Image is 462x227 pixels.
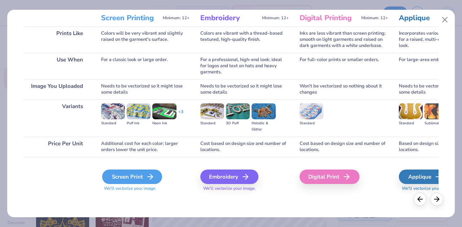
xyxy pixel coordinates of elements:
div: Variants [23,99,90,137]
img: Metallic & Glitter [252,103,275,119]
div: 3D Puff [226,120,250,127]
div: Metallic & Glitter [252,120,275,133]
img: Sublimated [424,103,448,119]
img: Puff Ink [127,103,151,119]
div: For a classic look or large order. [101,53,189,79]
div: Needs to be vectorized so it might lose some details [200,79,289,99]
img: Standard [101,103,125,119]
div: Neon Ink [152,120,176,127]
div: Embroidery [200,170,258,184]
div: Colors will be very vibrant and slightly raised on the garment's surface. [101,26,189,53]
span: We'll vectorize your image. [200,185,289,192]
div: Cost based on design size and number of locations. [200,137,289,157]
div: Cost based on design size and number of locations. [300,137,388,157]
div: For a professional, high-end look; ideal for logos and text on hats and heavy garments. [200,53,289,79]
div: + 3 [178,109,183,121]
div: Prints Like [23,26,90,53]
div: Sublimated [424,120,448,127]
span: Minimum: 12+ [262,16,289,21]
h3: Digital Printing [300,13,358,23]
img: Standard [399,103,423,119]
span: Minimum: 12+ [163,16,189,21]
div: Use When [23,53,90,79]
div: Won't be vectorized so nothing about it changes [300,79,388,99]
h3: Screen Printing [101,13,160,23]
div: Image You Uploaded [23,79,90,99]
img: Standard [300,103,323,119]
div: Applique [399,170,452,184]
img: Neon Ink [152,103,176,119]
div: Standard [101,120,125,127]
div: Standard [200,120,224,127]
div: Puff Ink [127,120,151,127]
div: Additional cost for each color; larger orders lower the unit price. [101,137,189,157]
div: Screen Print [102,170,162,184]
div: Standard [399,120,423,127]
div: Digital Print [300,170,359,184]
div: Price Per Unit [23,137,90,157]
div: Standard [300,120,323,127]
h3: Embroidery [200,13,259,23]
span: We'll vectorize your image. [101,185,189,192]
div: Colors are vibrant with a thread-based textured, high-quality finish. [200,26,289,53]
div: For full-color prints or smaller orders. [300,53,388,79]
img: 3D Puff [226,103,250,119]
img: Standard [200,103,224,119]
div: Needs to be vectorized so it might lose some details [101,79,189,99]
div: Inks are less vibrant than screen printing; smooth on light garments and raised on dark garments ... [300,26,388,53]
